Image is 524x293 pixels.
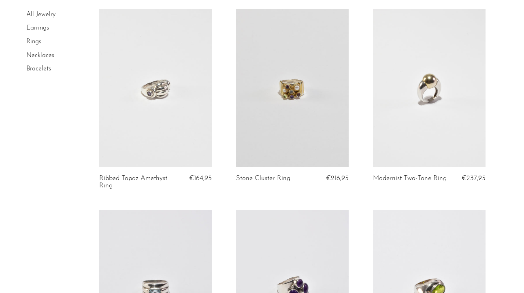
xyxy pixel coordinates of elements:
[326,175,349,182] span: €216,95
[26,66,51,72] a: Bracelets
[99,175,173,190] a: Ribbed Topaz Amethyst Ring
[26,38,41,45] a: Rings
[462,175,486,182] span: €237,95
[26,11,55,18] a: All Jewelry
[236,175,290,182] a: Stone Cluster Ring
[26,52,54,59] a: Necklaces
[373,175,447,182] a: Modernist Two-Tone Ring
[189,175,212,182] span: €164,95
[26,25,49,32] a: Earrings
